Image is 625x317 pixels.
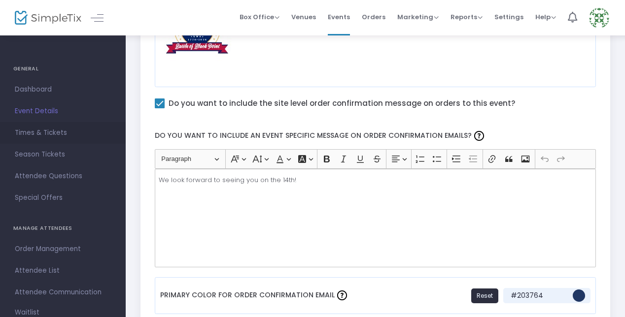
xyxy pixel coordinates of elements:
[161,153,212,165] span: Paragraph
[291,4,316,30] span: Venues
[155,169,596,267] div: Rich Text Editor, main
[169,97,515,110] span: Do you want to include the site level order confirmation message on orders to this event?
[15,191,111,204] span: Special Offers
[15,148,111,161] span: Season Tickets
[13,219,112,238] h4: MANAGE ATTENDEES
[471,288,498,303] button: Reset
[150,123,601,149] label: Do you want to include an event specific message on order confirmation emails?
[159,175,591,185] p: We look forward to seeing you on the 14th!
[155,149,596,169] div: Editor toolbar
[535,12,556,22] span: Help
[451,12,483,22] span: Reports
[13,59,112,79] h4: GENERAL
[15,83,111,96] span: Dashboard
[328,4,350,30] span: Events
[15,127,111,139] span: Times & Tickets
[567,288,586,303] kendo-colorpicker: #203764
[15,286,111,299] span: Attendee Communication
[15,243,111,255] span: Order Management
[508,290,567,301] span: #203764
[337,290,347,300] img: question-mark
[15,170,111,183] span: Attendee Questions
[160,283,349,309] label: Primary Color For Order Confirmation Email
[15,264,111,277] span: Attendee List
[474,131,484,141] img: question-mark
[15,105,111,118] span: Event Details
[240,12,279,22] span: Box Office
[494,4,523,30] span: Settings
[397,12,439,22] span: Marketing
[157,151,223,166] button: Paragraph
[362,4,385,30] span: Orders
